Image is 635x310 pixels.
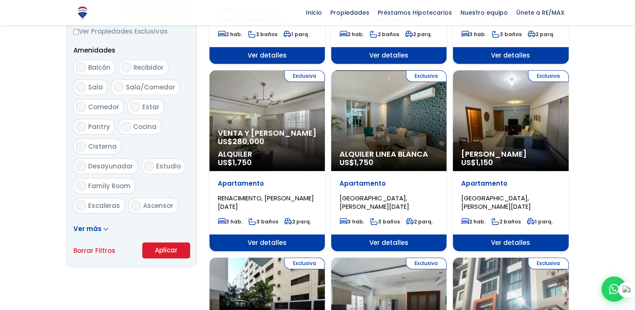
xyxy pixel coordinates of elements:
span: Sala/Comedor [126,83,175,92]
span: Pantry [88,122,110,131]
input: Desayunador [76,161,86,171]
span: 1,150 [476,157,493,168]
span: 2 hab. [218,31,242,38]
span: Nuestro equipo [456,6,512,19]
span: 2 baños [248,31,277,38]
span: Préstamos Hipotecarios [374,6,456,19]
span: Exclusiva [528,257,569,269]
span: Únete a RE/MAX [512,6,569,19]
input: Escaleras [76,200,86,210]
span: Comedor [88,102,119,111]
span: 1 parq. [527,218,553,225]
input: Ver Propiedades Exclusivas [73,29,79,34]
span: Balcón [88,63,110,72]
span: Exclusiva [528,70,569,82]
a: Borrar Filtros [73,245,115,256]
span: Alquiler Linea Blanca [340,150,438,158]
span: Propiedades [326,6,374,19]
span: 2 parq. [528,31,554,38]
a: Exclusiva Alquiler Linea Blanca US$1,750 Apartamento [GEOGRAPHIC_DATA], [PERSON_NAME][DATE] 3 hab... [331,70,447,251]
input: Estudio [144,161,154,171]
input: Cocina [121,121,131,131]
input: Comedor [76,102,86,112]
span: Ver detalles [453,234,568,251]
span: 3 baños [492,31,522,38]
input: Pantry [76,121,86,131]
span: US$ [218,136,264,147]
span: 280,000 [233,136,264,147]
span: Ver detalles [209,47,325,64]
span: 2 parq. [405,31,432,38]
span: 2 parq. [284,218,311,225]
span: RENACIMIENTO, [PERSON_NAME][DATE] [218,194,314,211]
span: Escaleras [88,201,120,210]
input: Sala [76,82,86,92]
input: Estar [130,102,140,112]
p: Amenidades [73,45,190,55]
span: Ver más [73,224,102,233]
input: Recibidor [121,62,131,72]
span: Family Room [88,181,131,190]
span: Exclusiva [406,70,447,82]
span: US$ [340,157,374,168]
p: Apartamento [218,179,316,188]
span: Inicio [302,6,326,19]
span: 3 hab. [340,218,364,225]
span: 2 baños [370,31,399,38]
span: 3 hab. [218,218,243,225]
span: 1,750 [354,157,374,168]
span: Ver detalles [331,47,447,64]
span: Exclusiva [284,70,325,82]
span: 2 baños [491,218,521,225]
p: Apartamento [340,179,438,188]
span: Estar [142,102,159,111]
input: Ascensor [131,200,141,210]
span: Cocina [133,122,157,131]
span: 3 baños [248,218,278,225]
span: Venta y [PERSON_NAME] [218,129,316,137]
span: 1 parq. [283,31,309,38]
a: Exclusiva [PERSON_NAME] US$1,150 Apartamento [GEOGRAPHIC_DATA], [PERSON_NAME][DATE] 2 hab. 2 baño... [453,70,568,251]
span: Exclusiva [284,257,325,269]
span: 2 hab. [340,31,364,38]
label: Ver Propiedades Exclusivas [73,26,190,37]
span: US$ [218,157,252,168]
button: Aplicar [142,242,190,258]
span: 2 parq. [406,218,433,225]
input: Sala/Comedor [114,82,124,92]
a: Ver más [73,224,108,233]
span: Ver detalles [209,234,325,251]
span: [PERSON_NAME] [461,150,560,158]
span: 1,750 [233,157,252,168]
span: 2 hab. [461,218,486,225]
span: [GEOGRAPHIC_DATA], [PERSON_NAME][DATE] [461,194,531,211]
span: Alquiler [218,150,316,158]
span: Sala [88,83,103,92]
input: Cisterna [76,141,86,151]
span: US$ [461,157,493,168]
span: [GEOGRAPHIC_DATA], [PERSON_NAME][DATE] [340,194,409,211]
span: Ascensor [143,201,173,210]
span: 3 hab. [461,31,486,38]
span: Ver detalles [453,47,568,64]
span: Desayunador [88,162,133,171]
a: Exclusiva Venta y [PERSON_NAME] US$280,000 Alquiler US$1,750 Apartamento RENACIMIENTO, [PERSON_NA... [209,70,325,251]
span: 3 baños [370,218,400,225]
span: Exclusiva [406,257,447,269]
span: Cisterna [88,142,117,151]
span: Estudio [156,162,181,171]
span: Recibidor [133,63,164,72]
p: Apartamento [461,179,560,188]
img: Logo de REMAX [75,5,90,20]
input: Balcón [76,62,86,72]
span: Ver detalles [331,234,447,251]
input: Family Room [76,181,86,191]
